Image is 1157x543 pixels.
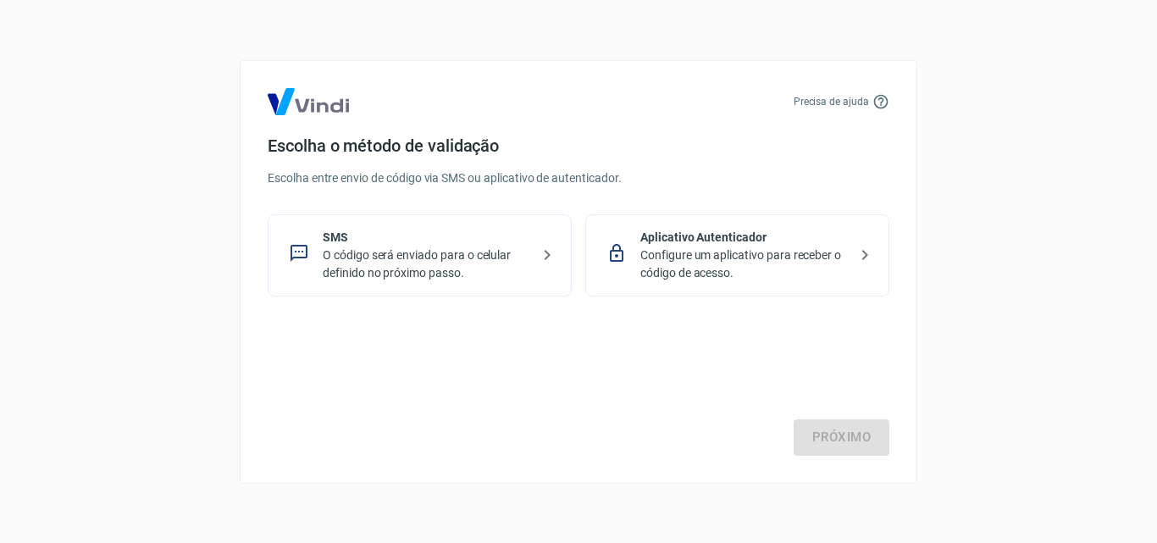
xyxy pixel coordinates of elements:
[585,214,889,296] div: Aplicativo AutenticadorConfigure um aplicativo para receber o código de acesso.
[794,94,869,109] p: Precisa de ajuda
[268,136,889,156] h4: Escolha o método de validação
[640,247,848,282] p: Configure um aplicativo para receber o código de acesso.
[268,88,349,115] img: Logo Vind
[268,169,889,187] p: Escolha entre envio de código via SMS ou aplicativo de autenticador.
[323,229,530,247] p: SMS
[640,229,848,247] p: Aplicativo Autenticador
[268,214,572,296] div: SMSO código será enviado para o celular definido no próximo passo.
[323,247,530,282] p: O código será enviado para o celular definido no próximo passo.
